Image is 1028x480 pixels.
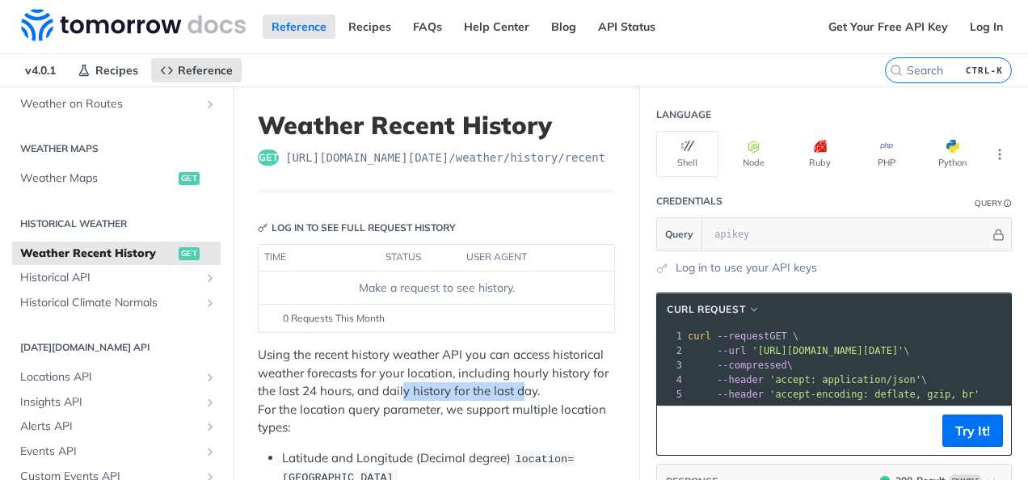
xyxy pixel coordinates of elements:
p: Using the recent history weather API you can access historical weather forecasts for your locatio... [258,346,615,437]
button: Show subpages for Weather on Routes [204,98,217,111]
a: Historical Climate NormalsShow subpages for Historical Climate Normals [12,291,221,315]
a: Log in to use your API keys [676,259,817,276]
a: Blog [542,15,585,39]
div: QueryInformation [975,197,1012,209]
svg: Key [258,223,268,233]
a: API Status [589,15,664,39]
h2: [DATE][DOMAIN_NAME] API [12,340,221,355]
button: Show subpages for Historical Climate Normals [204,297,217,309]
span: --request [717,331,769,342]
a: FAQs [404,15,451,39]
button: Query [657,218,702,251]
button: More Languages [988,142,1012,166]
a: Help Center [455,15,538,39]
a: Recipes [339,15,400,39]
span: Locations API [20,369,200,385]
span: Historical Climate Normals [20,295,200,311]
svg: Search [890,64,903,77]
button: Python [921,131,984,177]
span: get [179,172,200,185]
h2: Historical Weather [12,217,221,231]
span: --header [717,389,764,400]
button: Hide [990,226,1007,242]
svg: More ellipsis [992,147,1007,162]
span: 0 Requests This Month [283,311,385,326]
a: Locations APIShow subpages for Locations API [12,365,221,389]
img: Tomorrow.io Weather API Docs [21,9,246,41]
span: \ [688,374,927,385]
a: Events APIShow subpages for Events API [12,440,221,464]
a: Get Your Free API Key [819,15,957,39]
span: 'accept-encoding: deflate, gzip, br' [769,389,980,400]
div: 5 [657,387,685,402]
span: Weather Recent History [20,246,175,262]
span: get [258,149,279,166]
span: --header [717,374,764,385]
span: Query [665,227,693,242]
span: \ [688,345,910,356]
span: v4.0.1 [16,58,65,82]
div: Language [656,107,711,122]
div: Query [975,197,1002,209]
input: apikey [706,218,990,251]
div: Credentials [656,194,723,208]
span: Events API [20,444,200,460]
span: Recipes [95,63,138,78]
a: Reference [263,15,335,39]
div: 2 [657,343,685,358]
span: Weather on Routes [20,96,200,112]
a: Reference [151,58,242,82]
a: Historical APIShow subpages for Historical API [12,266,221,290]
span: 'accept: application/json' [769,374,921,385]
button: Node [723,131,785,177]
div: 3 [657,358,685,373]
span: cURL Request [667,302,745,317]
kbd: CTRL-K [962,62,1007,78]
a: Recipes [69,58,147,82]
span: \ [688,360,793,371]
a: Insights APIShow subpages for Insights API [12,390,221,415]
span: Weather Maps [20,171,175,187]
button: PHP [855,131,917,177]
button: Show subpages for Events API [204,445,217,458]
a: Weather Mapsget [12,166,221,191]
button: cURL Request [661,301,766,318]
button: Show subpages for Alerts API [204,420,217,433]
th: time [259,245,380,271]
div: Log in to see full request history [258,221,456,235]
a: Weather Recent Historyget [12,242,221,266]
span: https://api.tomorrow.io/v4/weather/history/recent [285,149,605,166]
span: curl [688,331,711,342]
div: Make a request to see history. [265,280,608,297]
button: Shell [656,131,718,177]
span: '[URL][DOMAIN_NAME][DATE]' [752,345,904,356]
span: GET \ [688,331,798,342]
div: 1 [657,329,685,343]
span: Insights API [20,394,200,411]
a: Weather on RoutesShow subpages for Weather on Routes [12,92,221,116]
h2: Weather Maps [12,141,221,156]
button: Try It! [942,415,1003,447]
h1: Weather Recent History [258,111,615,140]
a: Log In [961,15,1012,39]
th: user agent [461,245,582,271]
span: Alerts API [20,419,200,435]
button: Copy to clipboard [665,419,688,443]
button: Show subpages for Locations API [204,371,217,384]
button: Show subpages for Historical API [204,272,217,284]
i: Information [1004,200,1012,208]
span: --url [717,345,746,356]
button: Show subpages for Insights API [204,396,217,409]
th: status [380,245,461,271]
button: Ruby [789,131,851,177]
div: 4 [657,373,685,387]
span: Historical API [20,270,200,286]
span: Reference [178,63,233,78]
a: Alerts APIShow subpages for Alerts API [12,415,221,439]
span: get [179,247,200,260]
span: --compressed [717,360,787,371]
